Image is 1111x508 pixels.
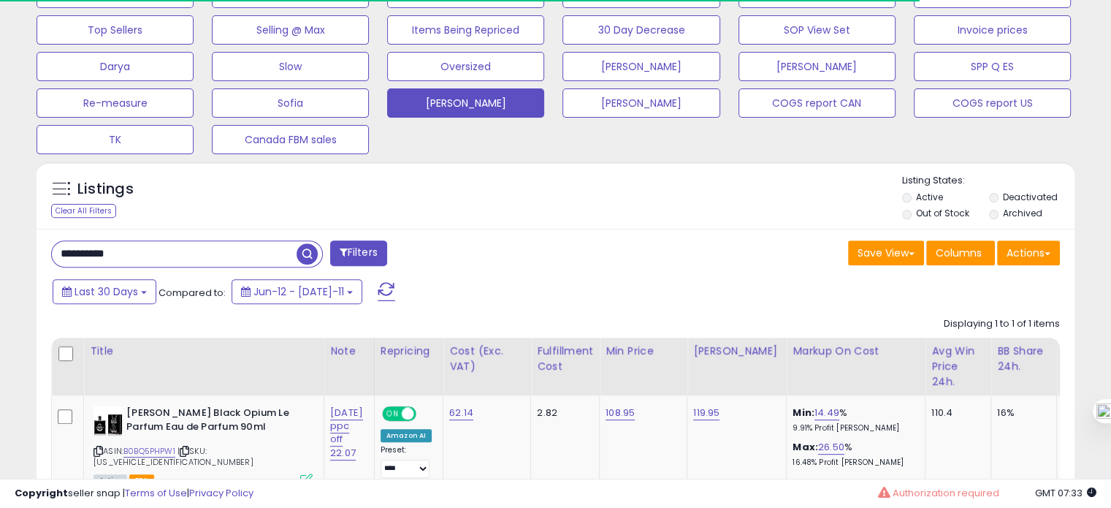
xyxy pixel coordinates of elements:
[77,179,134,200] h5: Listings
[793,423,914,433] p: 9.91% Profit [PERSON_NAME]
[93,406,123,436] img: 41vW-cCtxuL._SL40_.jpg
[212,52,369,81] button: Slow
[793,458,914,468] p: 16.48% Profit [PERSON_NAME]
[902,174,1074,188] p: Listing States:
[1002,207,1042,219] label: Archived
[387,52,544,81] button: Oversized
[125,486,187,500] a: Terms of Use
[449,344,524,374] div: Cost (Exc. VAT)
[253,284,344,299] span: Jun-12 - [DATE]-11
[606,344,681,359] div: Min Price
[383,408,402,420] span: ON
[793,406,914,433] div: %
[15,486,68,500] strong: Copyright
[914,52,1071,81] button: SPP Q ES
[562,15,719,45] button: 30 Day Decrease
[936,246,982,260] span: Columns
[537,344,593,374] div: Fulfillment Cost
[916,207,969,219] label: Out of Stock
[916,191,943,203] label: Active
[387,15,544,45] button: Items Being Repriced
[562,88,719,118] button: [PERSON_NAME]
[931,406,980,420] div: 110.4
[793,406,814,420] b: Min:
[693,344,780,359] div: [PERSON_NAME]
[1035,486,1096,500] span: 2025-08-11 07:33 GMT
[53,279,156,304] button: Last 30 Days
[931,344,985,390] div: Avg Win Price 24h.
[212,15,369,45] button: Selling @ Max
[93,445,253,467] span: | SKU: [US_VEHICLE_IDENTIFICATION_NUMBER]
[793,440,818,454] b: Max:
[914,15,1071,45] button: Invoice prices
[997,344,1050,374] div: BB Share 24h.
[848,240,924,265] button: Save View
[381,344,437,359] div: Repricing
[212,125,369,154] button: Canada FBM sales
[387,88,544,118] button: [PERSON_NAME]
[449,406,473,420] a: 62.14
[123,445,175,458] a: B0BQ5PHPW1
[37,52,194,81] button: Darya
[126,406,304,437] b: [PERSON_NAME] Black Opium Le Parfum Eau de Parfum 90ml
[814,406,839,420] a: 14.49
[51,204,116,218] div: Clear All Filters
[738,52,896,81] button: [PERSON_NAME]
[914,88,1071,118] button: COGS report US
[93,406,313,485] div: ASIN:
[606,406,635,420] a: 108.95
[232,279,362,304] button: Jun-12 - [DATE]-11
[537,406,588,420] div: 2.82
[787,338,925,395] th: The percentage added to the cost of goods (COGS) that forms the calculator for Min & Max prices.
[738,15,896,45] button: SOP View Set
[330,344,368,359] div: Note
[381,429,432,442] div: Amazon AI
[37,15,194,45] button: Top Sellers
[330,240,387,266] button: Filters
[926,240,995,265] button: Columns
[37,88,194,118] button: Re-measure
[793,344,919,359] div: Markup on Cost
[159,286,226,300] span: Compared to:
[997,406,1045,420] div: 16%
[15,487,253,501] div: seller snap | |
[75,284,138,299] span: Last 30 Days
[693,406,719,420] a: 119.95
[189,486,253,500] a: Privacy Policy
[818,440,844,455] a: 26.50
[1002,191,1057,203] label: Deactivated
[90,344,318,359] div: Title
[212,88,369,118] button: Sofia
[330,406,363,460] a: [DATE] ppc off 22.07
[944,317,1060,331] div: Displaying 1 to 1 of 1 items
[37,125,194,154] button: TK
[738,88,896,118] button: COGS report CAN
[562,52,719,81] button: [PERSON_NAME]
[381,445,432,478] div: Preset:
[414,408,438,420] span: OFF
[793,441,914,468] div: %
[997,240,1060,265] button: Actions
